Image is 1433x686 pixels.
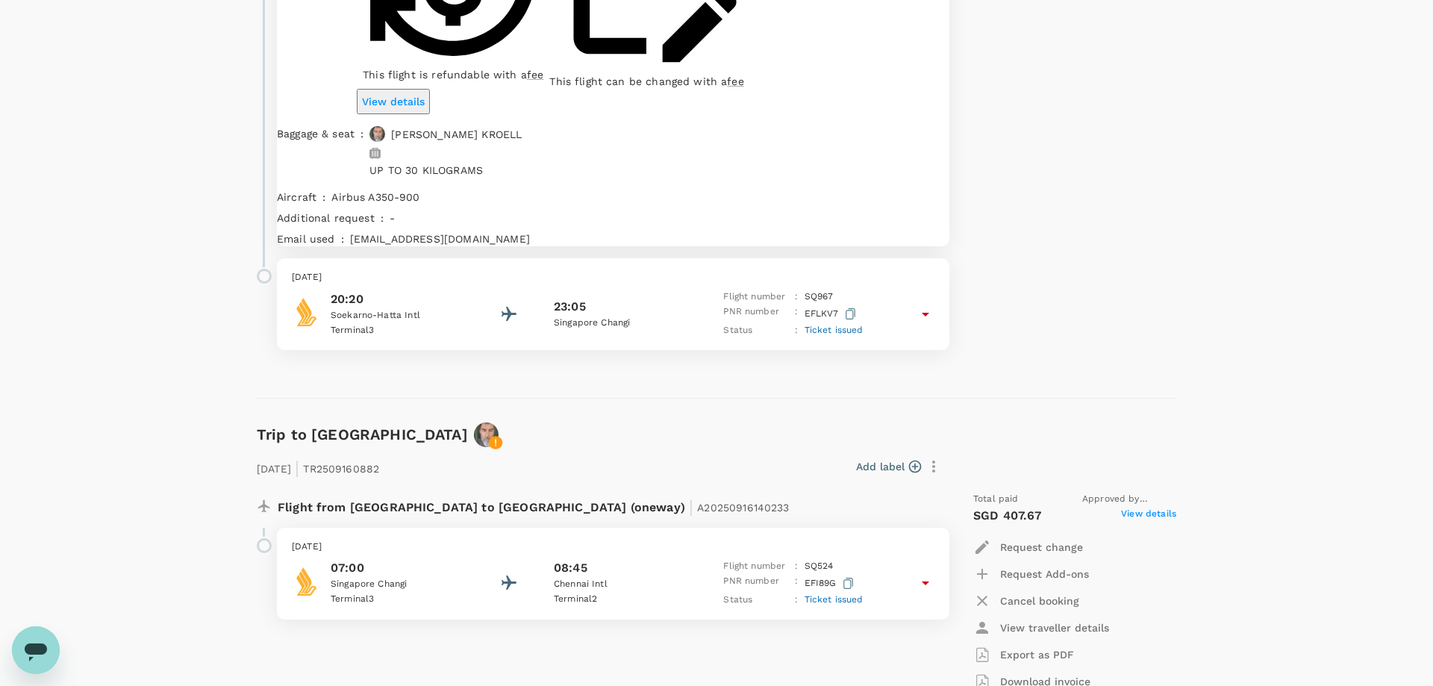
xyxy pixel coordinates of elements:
[278,492,790,519] p: Flight from [GEOGRAPHIC_DATA] to [GEOGRAPHIC_DATA] (oneway)
[856,459,921,474] button: Add label
[973,561,1089,587] button: Request Add-ons
[723,574,789,593] p: PNR number
[384,205,949,225] div: -
[292,297,322,327] img: Singapore Airlines
[375,205,384,225] div: :
[554,592,688,607] p: Terminal 2
[554,316,688,331] p: Singapore Changi
[277,128,355,140] span: Baggage & seat
[1000,593,1079,608] p: Cancel booking
[554,559,587,577] p: 08:45
[391,127,522,142] p: [PERSON_NAME] KROELL
[554,577,688,592] p: Chennai Intl
[335,225,344,246] div: :
[973,641,1074,668] button: Export as PDF
[689,496,693,517] span: |
[795,305,798,323] p: :
[325,184,949,205] div: Airbus A350-900
[723,323,789,338] p: Status
[350,231,949,246] p: [EMAIL_ADDRESS][DOMAIN_NAME]
[973,587,1079,614] button: Cancel booking
[369,148,381,159] img: baggage-icon
[1082,492,1176,507] span: Approved by
[795,559,798,574] p: :
[805,290,834,305] p: SQ 967
[257,453,379,480] p: [DATE] TR2509160882
[12,626,60,674] iframe: Schaltfläche zum Öffnen des Messaging-Fensters
[723,290,789,305] p: Flight number
[1000,620,1109,635] p: View traveller details
[697,502,789,514] span: A20250916140233
[973,534,1083,561] button: Request change
[805,305,859,323] p: EFLKV7
[1000,540,1083,555] p: Request change
[331,290,465,308] p: 20:20
[723,593,789,608] p: Status
[331,559,465,577] p: 07:00
[723,305,789,323] p: PNR number
[1000,647,1074,662] p: Export as PDF
[549,74,743,89] p: This flight can be changed with a
[973,492,1019,507] span: Total paid
[331,577,465,592] p: Singapore Changi
[257,422,468,446] h6: Trip to [GEOGRAPHIC_DATA]
[805,574,857,593] p: EFI89G
[277,233,335,245] span: Email used
[727,75,743,87] span: fee
[292,270,934,285] p: [DATE]
[331,592,465,607] p: Terminal 3
[805,325,864,335] span: Ticket issued
[805,594,864,605] span: Ticket issued
[554,298,586,316] p: 23:05
[277,191,316,203] span: Aircraft
[277,212,375,224] span: Additional request
[331,308,465,323] p: Soekarno-Hatta Intl
[1121,507,1176,525] span: View details
[369,163,522,178] p: UP TO 30 KILOGRAMS
[292,567,322,596] img: Singapore Airlines
[474,422,499,447] img: avatar-664c628ac671f.jpeg
[973,507,1042,525] p: SGD 407.67
[295,458,299,478] span: |
[527,69,543,81] span: fee
[805,559,834,574] p: SQ 524
[357,89,430,114] button: View details
[355,120,363,184] div: :
[795,593,798,608] p: :
[795,290,798,305] p: :
[292,540,934,555] p: [DATE]
[363,67,543,82] p: This flight is refundable with a
[369,126,385,142] img: avatar-664c628ac671f.jpeg
[316,184,325,205] div: :
[362,94,425,109] p: View details
[331,323,465,338] p: Terminal 3
[973,614,1109,641] button: View traveller details
[1000,567,1089,581] p: Request Add-ons
[795,574,798,593] p: :
[723,559,789,574] p: Flight number
[795,323,798,338] p: :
